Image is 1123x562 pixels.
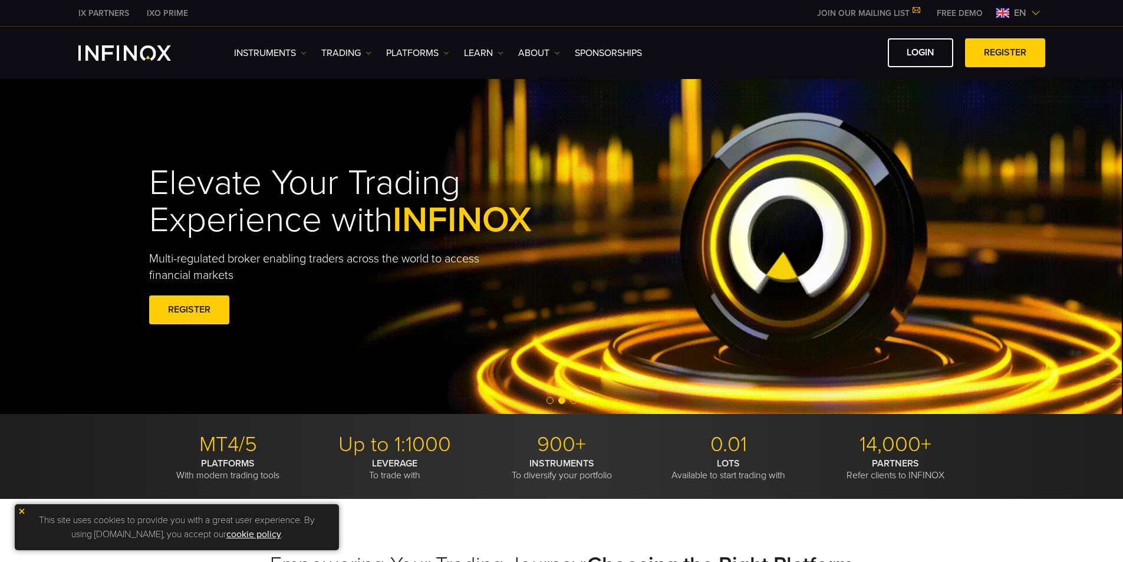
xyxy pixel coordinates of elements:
[650,458,808,481] p: Available to start trading with
[808,8,928,18] a: JOIN OUR MAILING LIST
[1009,6,1031,20] span: en
[78,45,199,61] a: INFINOX Logo
[149,295,229,324] a: REGISTER
[717,458,740,469] strong: LOTS
[70,7,138,19] a: INFINOX
[149,251,499,284] p: Multi-regulated broker enabling traders across the world to access financial markets
[464,46,503,60] a: Learn
[201,458,255,469] strong: PLATFORMS
[149,165,587,239] h1: Elevate Your Trading Experience with
[816,458,974,481] p: Refer clients to INFINOX
[226,528,281,540] a: cookie policy
[149,458,307,481] p: With modern trading tools
[518,46,560,60] a: ABOUT
[149,432,307,458] p: MT4/5
[386,46,449,60] a: PLATFORMS
[18,507,26,515] img: yellow close icon
[558,397,565,404] span: Go to slide 2
[546,397,554,404] span: Go to slide 1
[650,432,808,458] p: 0.01
[21,510,333,544] p: This site uses cookies to provide you with a great user experience. By using [DOMAIN_NAME], you a...
[316,458,474,481] p: To trade with
[888,38,953,67] a: LOGIN
[529,458,594,469] strong: INSTRUMENTS
[234,46,307,60] a: Instruments
[965,38,1045,67] a: REGISTER
[372,458,417,469] strong: LEVERAGE
[816,432,974,458] p: 14,000+
[393,199,532,241] span: INFINOX
[872,458,919,469] strong: PARTNERS
[570,397,577,404] span: Go to slide 3
[575,46,642,60] a: SPONSORSHIPS
[928,7,992,19] a: INFINOX MENU
[483,458,641,481] p: To diversify your portfolio
[138,7,197,19] a: INFINOX
[321,46,371,60] a: TRADING
[316,432,474,458] p: Up to 1:1000
[483,432,641,458] p: 900+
